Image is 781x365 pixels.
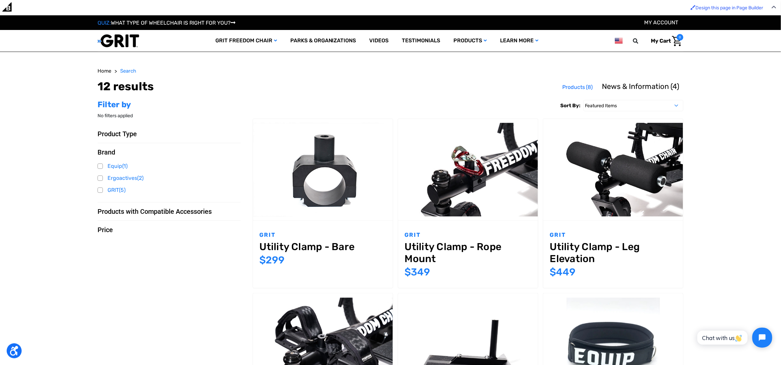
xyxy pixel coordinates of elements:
a: Search [120,67,136,75]
a: Parks & Organizations [284,30,363,52]
a: Equip(1) [98,161,241,171]
button: Price [98,226,241,234]
a: Utility Clamp - Bare,$299.00 [260,241,386,253]
span: $299 [260,254,285,266]
span: Products (8) [562,84,593,90]
a: Learn More [494,30,545,52]
a: Utility Clamp - Rope Mount,$349.00 [398,119,538,220]
a: Utility Clamp - Rope Mount,$349.00 [405,241,531,265]
input: Search [636,34,646,48]
span: (1) [122,163,128,169]
img: us.png [615,37,623,45]
span: (2) [137,175,143,181]
p: GRIT [405,231,531,239]
iframe: Tidio Chat [690,322,778,353]
a: Account [645,19,678,26]
a: Enabled brush for page builder edit. Design this page in Page Builder [687,2,767,14]
span: Brand [98,148,115,156]
img: Utility Clamp - Bare [253,123,393,216]
a: Utility Clamp - Leg Elevation,$449.00 [543,119,683,220]
img: Cart [672,36,682,46]
a: Utility Clamp - Bare,$299.00 [253,119,393,220]
a: Home [98,67,111,75]
a: GRIT(5) [98,185,241,195]
span: Home [98,68,111,74]
img: GRIT All-Terrain Wheelchair and Mobility Equipment [98,34,139,48]
a: Products [447,30,494,52]
span: Price [98,226,113,234]
span: QUIZ: [98,20,111,26]
h2: Filter by [98,100,241,110]
span: Products with Compatible Accessories [98,207,212,215]
p: No filters applied [98,112,241,119]
span: $349 [405,266,430,278]
img: Utility Clamp - Rope Mount [398,123,538,216]
span: $449 [550,266,576,278]
h1: 12 results [98,80,154,94]
span: (5) [119,187,126,193]
a: Utility Clamp - Leg Elevation,$449.00 [550,241,676,265]
a: GRIT Freedom Chair [209,30,284,52]
span: Product Type [98,130,137,138]
p: GRIT [260,231,386,239]
span: Design this page in Page Builder [696,5,763,11]
a: Videos [363,30,395,52]
img: Close Admin Bar [772,6,776,9]
span: My Cart [651,38,671,44]
a: QUIZ:WHAT TYPE OF WHEELCHAIR IS RIGHT FOR YOU? [98,20,235,26]
a: Cart with 0 items [646,34,683,48]
img: Utility Clamp - Leg Elevation [543,123,683,216]
p: GRIT [550,231,676,239]
label: Sort By: [560,100,580,111]
button: Brand [98,148,241,156]
a: Testimonials [395,30,447,52]
span: News & Information (4) [602,82,679,91]
span: 0 [677,34,683,41]
span: Search [120,68,136,74]
nav: Breadcrumb [98,67,683,75]
button: Product Type [98,130,241,138]
a: Ergoactives(2) [98,173,241,183]
img: Enabled brush for page builder edit. [690,5,696,10]
button: Products with Compatible Accessories [98,207,241,215]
